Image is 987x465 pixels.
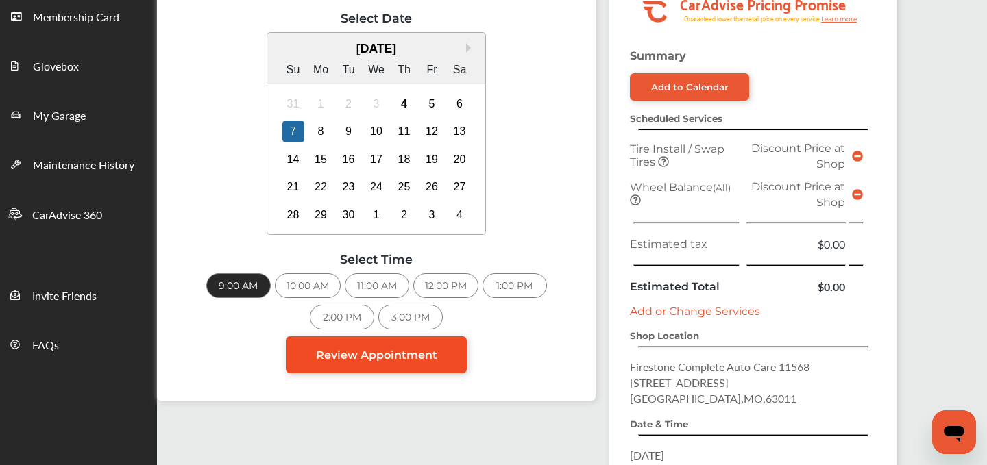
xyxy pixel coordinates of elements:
[684,14,821,23] tspan: Guaranteed lower than retail price on every service.
[33,58,79,76] span: Glovebox
[286,336,467,373] a: Review Appointment
[713,182,731,193] small: (All)
[630,330,699,341] strong: Shop Location
[630,73,749,101] a: Add to Calendar
[316,349,437,362] span: Review Appointment
[630,418,688,429] strong: Date & Time
[630,305,760,318] a: Add or Change Services
[751,180,845,209] span: Discount Price at Shop
[651,81,729,92] div: Add to Calendar
[932,410,976,454] iframe: Button to launch messaging window
[821,15,857,23] tspan: Learn more
[743,275,849,298] td: $0.00
[630,447,664,463] span: [DATE]
[630,181,731,194] span: Wheel Balance
[743,233,849,255] td: $0.00
[32,207,102,225] span: CarAdvise 360
[32,288,97,305] span: Invite Friends
[1,90,156,139] a: My Garage
[33,9,119,27] span: Membership Card
[1,40,156,90] a: Glovebox
[630,113,722,124] strong: Scheduled Services
[630,49,686,62] strong: Summary
[630,390,796,406] span: [GEOGRAPHIC_DATA] , MO , 63011
[630,359,809,375] span: Firestone Complete Auto Care 11568
[33,157,134,175] span: Maintenance History
[630,142,724,168] span: Tire Install / Swap Tires
[33,108,86,125] span: My Garage
[751,142,845,171] span: Discount Price at Shop
[630,375,729,390] span: [STREET_ADDRESS]
[626,233,743,255] td: Estimated tax
[32,337,59,355] span: FAQs
[1,139,156,188] a: Maintenance History
[626,275,743,298] td: Estimated Total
